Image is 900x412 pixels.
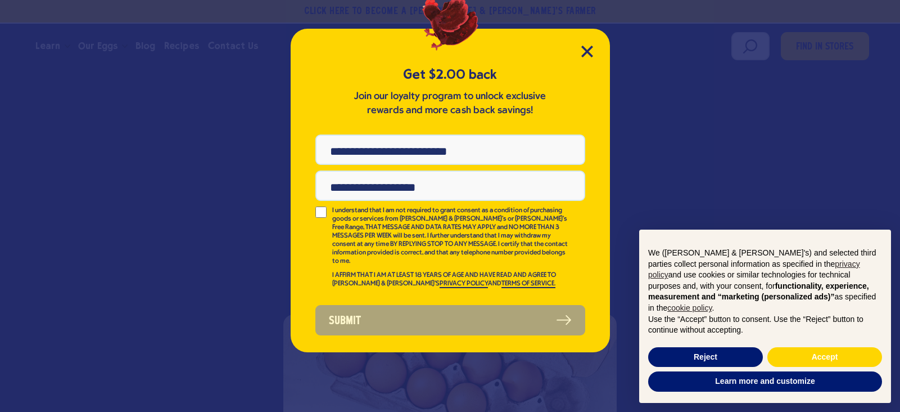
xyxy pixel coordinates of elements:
[315,65,585,84] h5: Get $2.00 back
[648,248,882,314] p: We ([PERSON_NAME] & [PERSON_NAME]'s) and selected third parties collect personal information as s...
[648,314,882,336] p: Use the “Accept” button to consent. Use the “Reject” button to continue without accepting.
[352,89,549,118] p: Join our loyalty program to unlock exclusive rewards and more cash back savings!
[648,371,882,392] button: Learn more and customize
[315,305,585,335] button: Submit
[315,207,327,218] input: I understand that I am not required to grant consent as a condition of purchasing goods or servic...
[767,347,882,368] button: Accept
[332,271,569,288] p: I AFFIRM THAT I AM AT LEAST 18 YEARS OF AGE AND HAVE READ AND AGREE TO [PERSON_NAME] & [PERSON_NA...
[667,303,712,312] a: cookie policy
[440,280,488,288] a: PRIVACY POLICY
[501,280,555,288] a: TERMS OF SERVICE.
[648,347,763,368] button: Reject
[630,221,900,412] div: Notice
[332,207,569,266] p: I understand that I am not required to grant consent as a condition of purchasing goods or servic...
[581,46,593,57] button: Close Modal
